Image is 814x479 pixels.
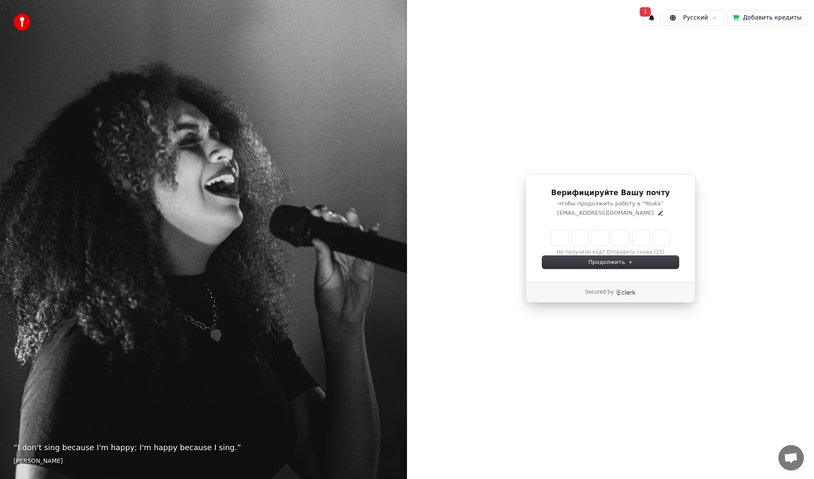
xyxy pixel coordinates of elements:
[542,188,679,198] h1: Верифицируйте Вашу почту
[14,14,31,31] img: youka
[640,7,651,17] span: 1
[778,445,804,471] div: Открытый чат
[551,230,670,246] input: Enter verification code
[542,256,679,269] button: Продолжить
[657,210,664,216] button: Edit
[14,442,393,454] p: “ I don't sing because I'm happy; I'm happy because I sing. ”
[588,258,633,266] span: Продолжить
[616,289,636,295] a: Clerk logo
[542,200,679,207] p: чтобы продолжить работу в "Youka"
[585,289,613,296] p: Secured by
[557,209,653,217] p: [EMAIL_ADDRESS][DOMAIN_NAME]
[14,457,393,465] footer: [PERSON_NAME]
[727,10,807,25] button: Добавить кредиты
[643,10,661,25] button: 1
